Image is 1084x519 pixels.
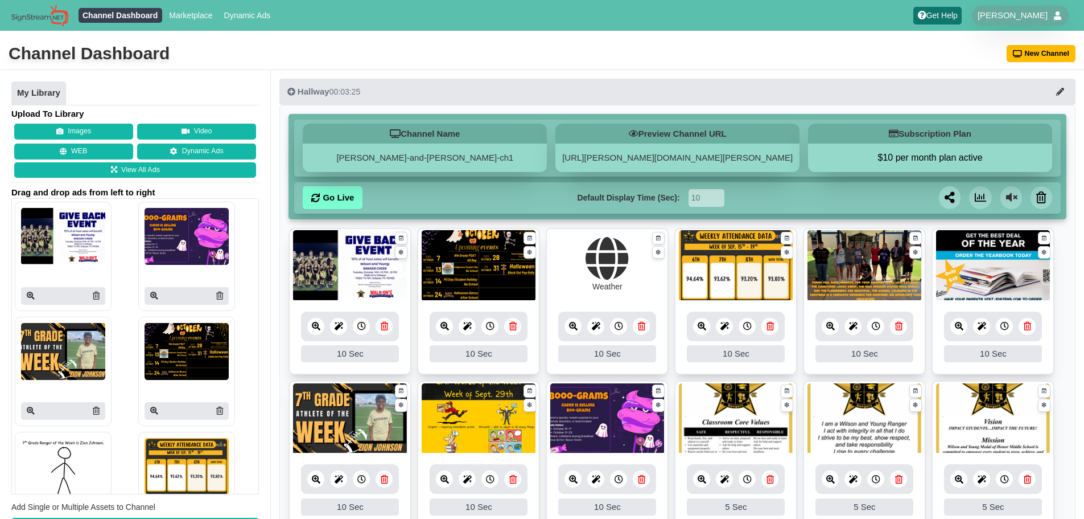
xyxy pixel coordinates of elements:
div: 10 Sec [301,345,399,362]
img: 405.650 kb [293,383,407,455]
div: 10 Sec [301,498,399,516]
a: Get Help [913,7,962,24]
img: P250x250 image processing20251008 2065718 8yiblu [145,208,229,265]
div: 10 Sec [944,345,1042,362]
div: [PERSON_NAME]-and-[PERSON_NAME]-ch1 [303,144,547,172]
button: WEB [14,144,133,160]
h5: Preview Channel URL [555,124,799,144]
div: 5 Sec [687,498,785,516]
img: P250x250 image processing20251008 2065718 1gq3r07 [21,323,105,380]
img: 8.962 mb [936,230,1050,301]
button: Images [14,124,133,140]
a: View All Ads [14,162,256,178]
input: Seconds [689,189,724,207]
span: Add Single or Multiple Assets to Channel [11,502,155,512]
img: Sign Stream.NET [11,5,68,27]
img: P250x250 image processing20251006 2065718 1yxumpr [145,438,229,495]
img: 1788.290 kb [936,383,1050,455]
div: Weather [592,281,623,293]
a: Go Live [303,186,362,209]
h4: Upload To Library [11,108,259,120]
button: $10 per month plan active [808,152,1052,164]
div: 10 Sec [558,345,656,362]
img: 590.812 kb [679,230,793,301]
img: 1802.340 kb [679,383,793,455]
a: Dynamic Ads [220,8,275,23]
h5: Channel Name [303,124,547,144]
span: [PERSON_NAME] [978,10,1048,21]
a: [URL][PERSON_NAME][DOMAIN_NAME][PERSON_NAME] [562,153,793,162]
img: 5.180 mb [422,383,535,455]
button: New Channel [1007,45,1076,62]
div: 5 Sec [815,498,913,516]
button: Video [137,124,256,140]
a: Channel Dashboard [79,8,162,23]
a: Dynamic Ads [137,144,256,160]
div: 10 Sec [815,345,913,362]
div: Channel Dashboard [9,42,170,65]
label: Default Display Time (Sec): [577,192,679,204]
span: Hallway [298,87,329,96]
div: 10 Sec [430,345,527,362]
img: P250x250 image processing20251006 2065718 1de5sm [21,438,105,495]
img: P250x250 image processing20251008 2065718 1ru8bz0 [21,208,105,265]
div: 5 Sec [944,498,1042,516]
div: 10 Sec [430,498,527,516]
img: 229.179 kb [550,383,664,455]
h5: Subscription Plan [808,124,1052,144]
div: 10 Sec [687,345,785,362]
div: 00:03:25 [287,86,360,97]
img: 645.000 kb [293,230,407,301]
a: My Library [11,81,66,105]
a: Marketplace [165,8,217,23]
span: Drag and drop ads from left to right [11,187,259,198]
img: 1262.783 kb [422,230,535,301]
img: 1786.025 kb [807,383,921,455]
img: 6.462 mb [807,230,921,301]
button: Hallway00:03:25 [279,79,1075,105]
div: 10 Sec [558,498,656,516]
img: P250x250 image processing20251007 2065718 1ckfnay [145,323,229,380]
